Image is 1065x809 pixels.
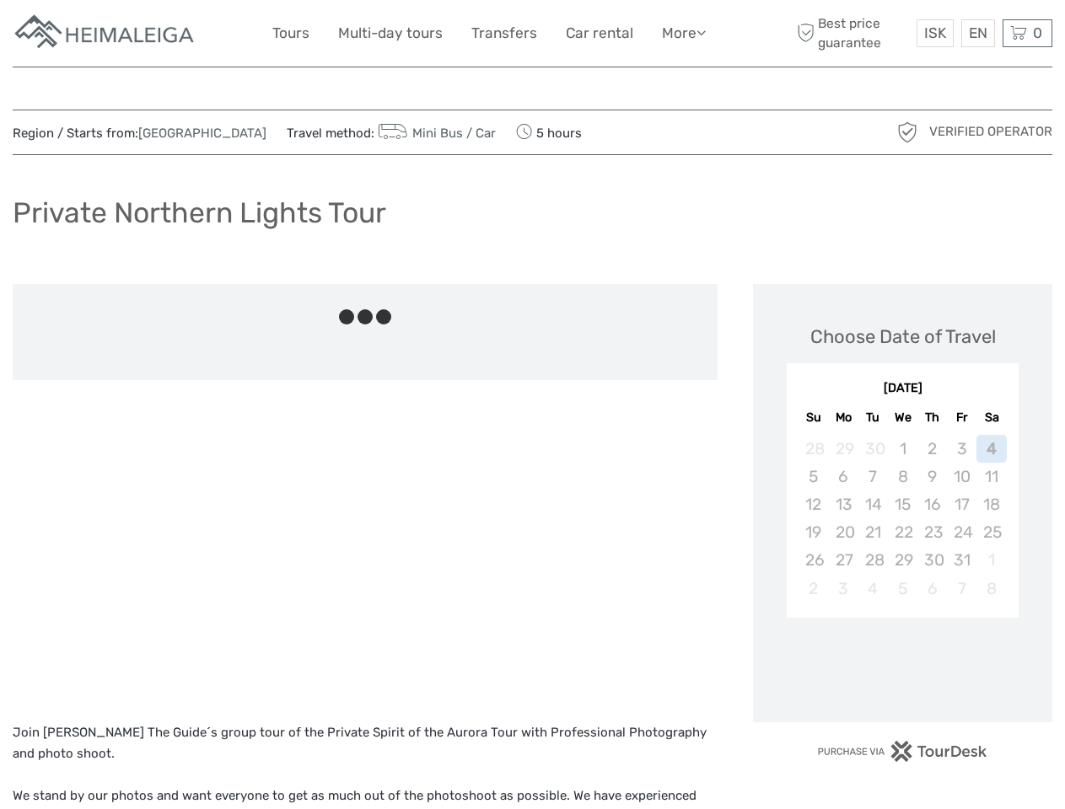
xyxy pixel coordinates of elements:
div: Not available Tuesday, November 4th, 2025 [858,575,888,603]
div: Not available Friday, October 3rd, 2025 [947,435,976,463]
div: Not available Sunday, October 5th, 2025 [799,463,828,490]
div: month 2025-10 [792,435,1013,603]
div: Not available Friday, November 7th, 2025 [947,575,976,603]
span: Region / Starts from: [13,125,266,142]
div: Not available Sunday, November 2nd, 2025 [799,575,828,603]
p: Join [PERSON_NAME] The Guide´s group tour of the Private Spirit of the Aurora Tour with Professio... [13,722,718,765]
div: Not available Wednesday, October 22nd, 2025 [888,518,917,546]
a: Car rental [566,21,633,46]
div: Not available Tuesday, September 30th, 2025 [858,435,888,463]
div: Not available Friday, October 24th, 2025 [947,518,976,546]
img: verified_operator_grey_128.png [894,119,921,146]
div: Not available Saturday, November 8th, 2025 [976,575,1006,603]
span: ISK [924,24,946,41]
div: Not available Sunday, September 28th, 2025 [799,435,828,463]
div: [DATE] [787,380,1019,398]
span: Travel method: [287,121,496,144]
div: Not available Friday, October 31st, 2025 [947,546,976,574]
div: Not available Monday, October 27th, 2025 [829,546,858,574]
div: Not available Saturday, October 25th, 2025 [976,518,1006,546]
div: Not available Monday, October 13th, 2025 [829,490,858,518]
div: Not available Wednesday, October 29th, 2025 [888,546,917,574]
div: Not available Sunday, October 26th, 2025 [799,546,828,574]
a: [GEOGRAPHIC_DATA] [138,126,266,141]
div: Not available Saturday, October 11th, 2025 [976,463,1006,490]
div: Not available Monday, September 29th, 2025 [829,435,858,463]
a: Tours [272,21,309,46]
div: Not available Sunday, October 12th, 2025 [799,490,828,518]
span: Best price guarantee [793,14,912,51]
div: Not available Wednesday, October 15th, 2025 [888,490,917,518]
div: Not available Tuesday, October 14th, 2025 [858,490,888,518]
div: Not available Thursday, October 30th, 2025 [917,546,947,574]
span: 0 [1030,24,1045,41]
div: Mo [829,406,858,429]
span: 5 hours [516,121,582,144]
a: Transfers [471,21,537,46]
a: Multi-day tours [338,21,443,46]
div: Not available Saturday, October 18th, 2025 [976,490,1006,518]
div: Not available Thursday, October 16th, 2025 [917,490,947,518]
div: Fr [947,406,976,429]
div: Not available Friday, October 10th, 2025 [947,463,976,490]
div: Not available Saturday, November 1st, 2025 [976,546,1006,574]
div: We [888,406,917,429]
div: Not available Tuesday, October 7th, 2025 [858,463,888,490]
div: Not available Wednesday, November 5th, 2025 [888,575,917,603]
img: Apartments in Reykjavik [13,13,198,54]
span: Verified Operator [929,123,1052,141]
h1: Private Northern Lights Tour [13,196,386,230]
div: Not available Friday, October 17th, 2025 [947,490,976,518]
div: Not available Tuesday, October 28th, 2025 [858,546,888,574]
a: More [662,21,706,46]
div: Not available Saturday, October 4th, 2025 [976,435,1006,463]
a: Mini Bus / Car [374,126,496,141]
div: Not available Thursday, October 23rd, 2025 [917,518,947,546]
div: Not available Sunday, October 19th, 2025 [799,518,828,546]
div: Not available Wednesday, October 8th, 2025 [888,463,917,490]
div: Su [799,406,828,429]
div: Not available Wednesday, October 1st, 2025 [888,435,917,463]
div: Not available Tuesday, October 21st, 2025 [858,518,888,546]
div: Not available Monday, October 6th, 2025 [829,463,858,490]
div: EN [961,19,995,47]
div: Not available Monday, October 20th, 2025 [829,518,858,546]
div: Choose Date of Travel [810,324,996,350]
div: Not available Thursday, October 9th, 2025 [917,463,947,490]
div: Not available Thursday, October 2nd, 2025 [917,435,947,463]
div: Th [917,406,947,429]
div: Not available Thursday, November 6th, 2025 [917,575,947,603]
div: Tu [858,406,888,429]
img: PurchaseViaTourDesk.png [817,741,988,762]
div: Loading... [897,662,908,672]
div: Sa [976,406,1006,429]
div: Not available Monday, November 3rd, 2025 [829,575,858,603]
